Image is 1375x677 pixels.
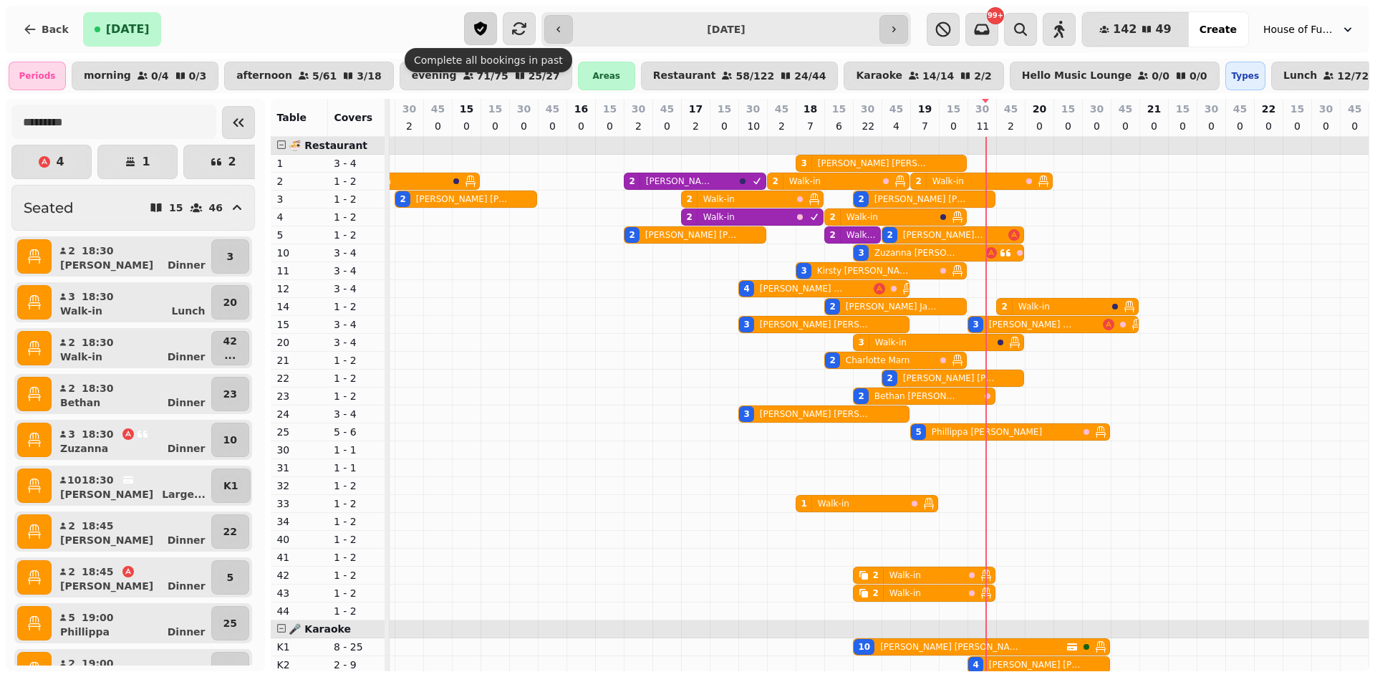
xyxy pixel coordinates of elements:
p: 3 [67,427,76,441]
p: 5 [226,570,233,585]
div: 1 [801,498,806,509]
p: Charlotte Marn [846,355,910,366]
p: [PERSON_NAME] Davidson [989,319,1077,330]
p: 22 [1262,102,1275,116]
p: 45 [1004,102,1018,116]
p: 15 [460,102,473,116]
p: 2 [67,381,76,395]
p: 14 [276,299,322,314]
p: Walk-in [818,498,849,509]
button: Karaoke14/142/2 [844,62,1003,90]
p: [PERSON_NAME] JackmanStraw [846,301,939,312]
p: 32 [276,479,322,493]
p: 1 - 2 [334,389,380,403]
p: Lunch [171,304,205,318]
p: 23 [276,389,322,403]
p: Walk-in [60,304,102,318]
p: 0 [489,119,501,133]
p: Walk-in [875,337,907,348]
p: 20 [1033,102,1046,116]
p: 0 [1148,119,1159,133]
p: 19:00 [82,610,114,625]
p: 18:30 [82,335,114,350]
p: [PERSON_NAME] [PERSON_NAME] [760,319,870,330]
p: Phillippa [PERSON_NAME] [932,426,1042,438]
p: 2 [403,119,415,133]
p: Dinner [168,441,206,456]
button: 318:30Walk-inLunch [54,285,208,320]
p: morning [84,70,131,82]
p: 15 [832,102,846,116]
div: 4 [973,659,978,671]
p: 15 [1290,102,1304,116]
button: 42... [211,331,249,365]
div: 2 [1001,301,1007,312]
p: 2 [226,662,233,676]
p: [PERSON_NAME] [PERSON_NAME] [903,373,996,384]
div: 2 [829,355,835,366]
p: 18:30 [82,244,114,258]
div: 5 [915,426,921,438]
p: 2 [67,335,76,350]
p: 45 [1119,102,1132,116]
span: 142 [1113,24,1137,35]
p: 15 [718,102,731,116]
span: Covers [334,112,372,123]
p: 30 [632,102,645,116]
p: 25 / 27 [529,71,560,81]
p: Walk-in [703,211,735,223]
button: 20 [211,285,249,320]
p: 30 [975,102,989,116]
p: 30 [276,443,322,457]
button: 1018:30[PERSON_NAME]Large... [54,469,208,503]
p: ... [223,348,237,362]
p: Bethan [60,395,100,410]
p: 16 [574,102,588,116]
p: 1 - 2 [334,174,380,188]
div: 2 [858,193,864,205]
p: 30 [1205,102,1218,116]
p: 18:45 [82,519,114,533]
p: 0 [718,119,730,133]
div: 2 [872,570,878,581]
p: 15 [276,317,322,332]
p: 71 / 75 [477,71,508,81]
p: afternoon [236,70,292,82]
p: 3 / 18 [357,71,381,81]
p: 5 - 6 [334,425,380,439]
p: 5 [276,228,322,242]
p: 2 [1005,119,1016,133]
div: 3 [858,247,864,259]
p: 2 [690,119,701,133]
p: 0 / 4 [151,71,169,81]
span: 49 [1155,24,1171,35]
p: 0 [518,119,529,133]
button: 25 [211,606,249,640]
p: 4 [890,119,902,133]
p: 0 [1291,119,1303,133]
p: 0 [1062,119,1074,133]
p: 25 [223,616,237,630]
div: 2 [887,373,892,384]
p: 3 [276,192,322,206]
button: 218:30[PERSON_NAME]Dinner [54,239,208,274]
button: afternoon5/613/18 [224,62,394,90]
span: House of Fu Leeds [1263,22,1335,37]
p: 0 [1234,119,1245,133]
div: Complete all bookings in past [405,48,572,72]
p: Walk-in [703,193,735,205]
div: 10 [858,641,870,653]
p: [PERSON_NAME] [PERSON_NAME] [416,193,509,205]
p: Karaoke [856,70,902,82]
p: 45 [546,102,559,116]
button: evening71/7525/27 [400,62,572,90]
button: 3 [211,239,249,274]
button: morning0/40/3 [72,62,218,90]
p: 3 [67,289,76,304]
p: [PERSON_NAME] [PERSON_NAME] [880,641,1023,653]
p: 0 / 0 [1190,71,1207,81]
button: 519:00PhillippaDinner [54,606,208,640]
p: 21 [276,353,322,368]
div: 2 [772,176,778,187]
p: Large ... [162,487,206,501]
